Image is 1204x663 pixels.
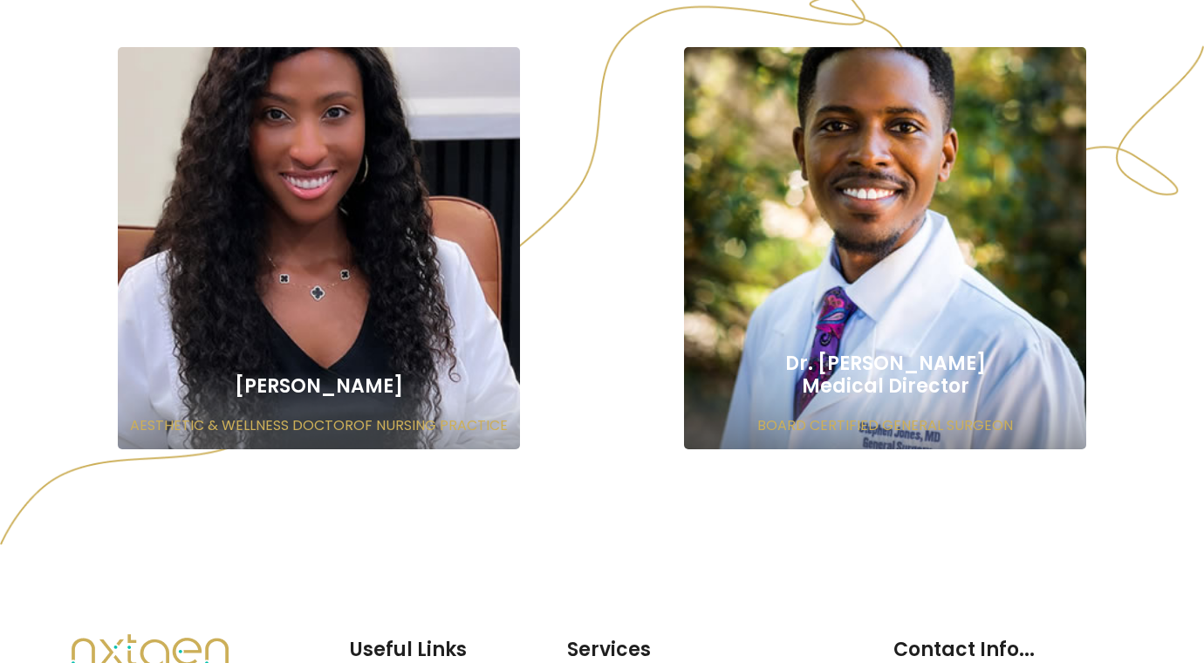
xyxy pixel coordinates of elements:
[118,375,520,398] h2: [PERSON_NAME]
[701,352,1069,398] h2: Dr. [PERSON_NAME] Medical Director
[701,415,1069,436] p: BOARD CERTIFIED GENERAL SURGEON
[118,415,520,436] p: AESTHETIC & WELLNESS DOCTOROF NURSING PRACTICE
